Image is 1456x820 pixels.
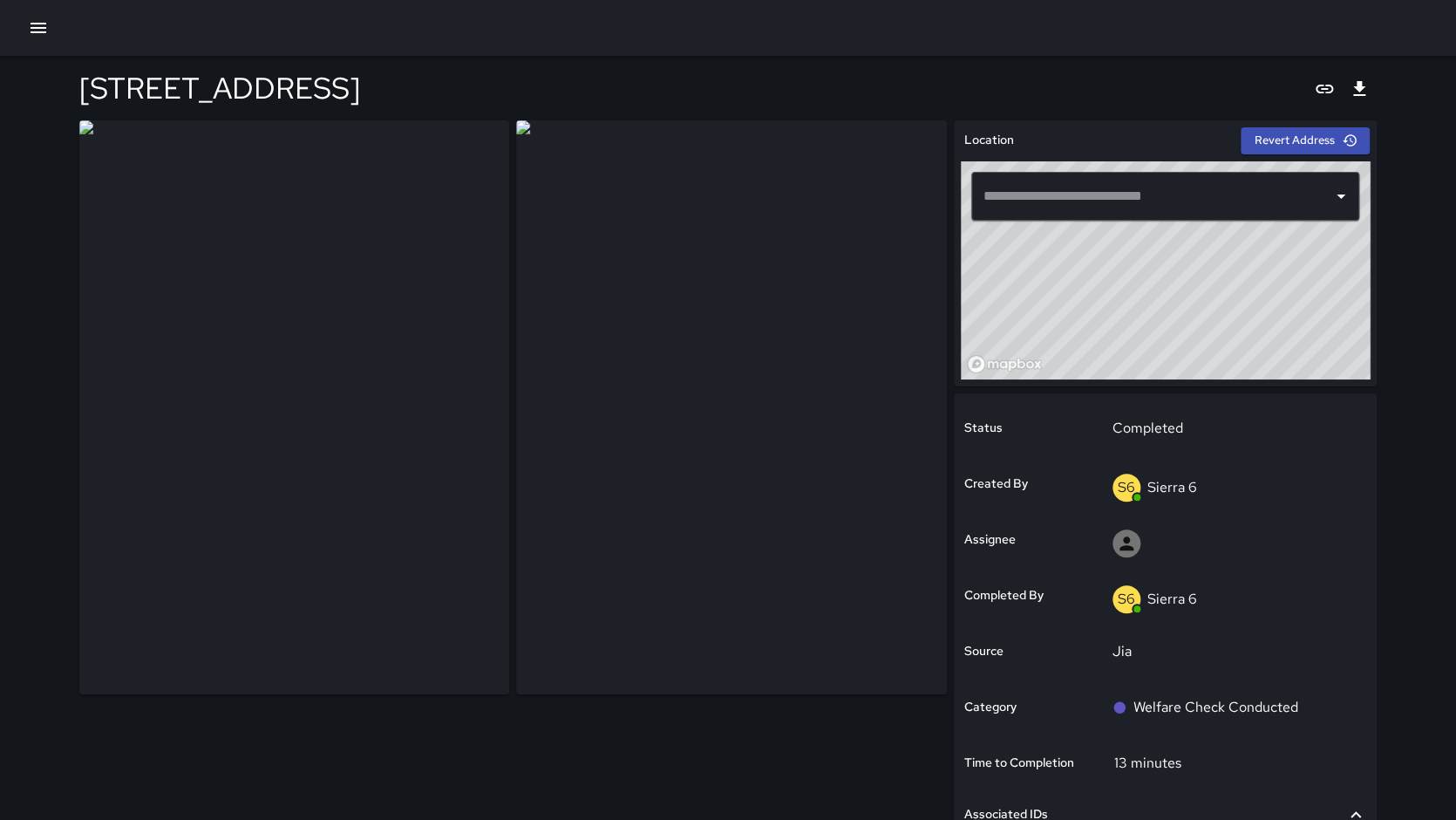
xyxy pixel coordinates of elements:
p: Sierra 6 [1147,478,1197,496]
button: Export [1342,72,1377,106]
h6: Completed By [964,586,1044,605]
h6: Time to Completion [964,754,1074,773]
p: S6 [1118,477,1135,498]
img: request_images%2F22f7f6f0-926a-11f0-84d2-6fb857c0747b [516,120,946,694]
h6: Created By [964,475,1028,494]
h6: Category [964,698,1017,717]
h6: Source [964,642,1004,661]
p: Completed [1112,418,1354,439]
p: Sierra 6 [1147,590,1197,608]
button: Open [1329,184,1353,208]
h6: Status [964,419,1003,438]
p: Jia [1112,641,1354,662]
p: 13 minutes [1114,754,1181,772]
button: Copy link [1307,72,1342,106]
p: S6 [1118,589,1135,610]
p: Welfare Check Conducted [1133,697,1298,718]
button: Revert Address [1241,127,1370,154]
h4: [STREET_ADDRESS] [79,70,360,106]
h6: Location [964,131,1014,150]
h6: Assignee [964,530,1016,550]
img: request_images%2F21c199d0-926a-11f0-84d2-6fb857c0747b [79,120,509,694]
